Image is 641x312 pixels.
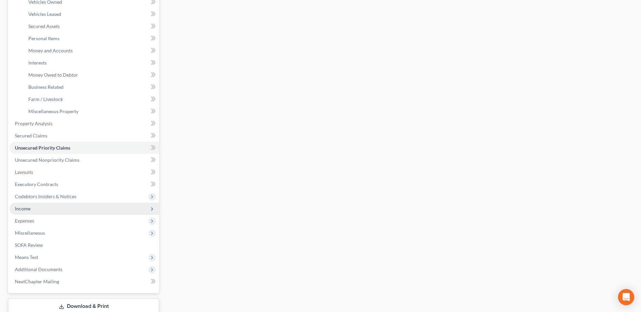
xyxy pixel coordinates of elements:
[15,218,34,224] span: Expenses
[23,20,159,32] a: Secured Assets
[28,11,61,17] span: Vehicles Leased
[15,193,76,199] span: Codebtors Insiders & Notices
[23,32,159,45] a: Personal Items
[15,145,70,151] span: Unsecured Priority Claims
[28,108,78,114] span: Miscellaneous Property
[28,48,73,53] span: Money and Accounts
[23,8,159,20] a: Vehicles Leased
[15,121,52,126] span: Property Analysis
[15,206,30,211] span: Income
[28,60,47,66] span: Interests
[23,93,159,105] a: Farm / Livestock
[9,276,159,288] a: NextChapter Mailing
[15,133,47,138] span: Secured Claims
[28,84,64,90] span: Business Related
[9,154,159,166] a: Unsecured Nonpriority Claims
[9,178,159,190] a: Executory Contracts
[9,130,159,142] a: Secured Claims
[9,142,159,154] a: Unsecured Priority Claims
[28,23,60,29] span: Secured Assets
[9,239,159,251] a: SOFA Review
[15,157,79,163] span: Unsecured Nonpriority Claims
[9,118,159,130] a: Property Analysis
[28,72,78,78] span: Money Owed to Debtor
[15,266,63,272] span: Additional Documents
[28,35,59,41] span: Personal Items
[15,279,59,284] span: NextChapter Mailing
[15,242,43,248] span: SOFA Review
[23,81,159,93] a: Business Related
[618,289,634,305] div: Open Intercom Messenger
[28,96,63,102] span: Farm / Livestock
[23,69,159,81] a: Money Owed to Debtor
[23,105,159,118] a: Miscellaneous Property
[15,230,45,236] span: Miscellaneous
[23,45,159,57] a: Money and Accounts
[15,254,38,260] span: Means Test
[23,57,159,69] a: Interests
[15,181,58,187] span: Executory Contracts
[15,169,33,175] span: Lawsuits
[9,166,159,178] a: Lawsuits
